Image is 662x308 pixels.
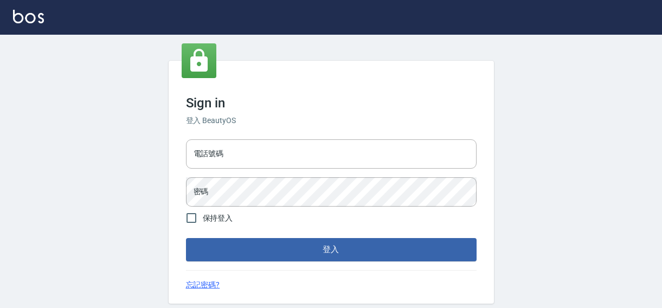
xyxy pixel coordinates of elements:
a: 忘記密碼? [186,279,220,291]
h3: Sign in [186,95,477,111]
button: 登入 [186,238,477,261]
span: 保持登入 [203,213,233,224]
img: Logo [13,10,44,23]
h6: 登入 BeautyOS [186,115,477,126]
